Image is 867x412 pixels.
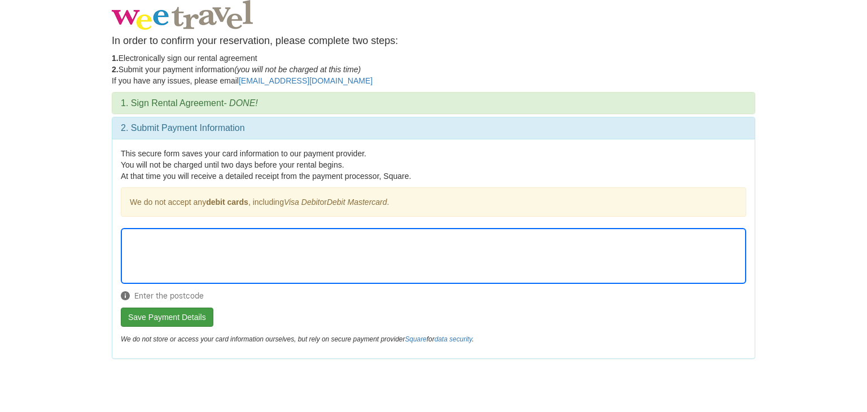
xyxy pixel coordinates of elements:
h4: In order to confirm your reservation, please complete two steps: [112,36,755,47]
h3: 1. Sign Rental Agreement [121,98,746,108]
em: We do not store or access your card information ourselves, but rely on secure payment provider for . [121,335,474,343]
a: data security [435,335,472,343]
a: Square [405,335,426,343]
em: Visa Debit [284,198,320,207]
strong: 1. [112,54,119,63]
div: We do not accept any , including or . [121,187,746,217]
strong: debit cards [206,198,248,207]
button: Save Payment Details [121,308,213,327]
strong: 2. [112,65,119,74]
em: - DONE! [224,98,257,108]
h3: 2. Submit Payment Information [121,123,746,133]
em: Debit Mastercard [327,198,387,207]
iframe: Secure Credit Card Form [121,229,746,283]
p: This secure form saves your card information to our payment provider. You will not be charged unt... [121,148,746,182]
p: Electronically sign our rental agreement Submit your payment information If you have any issues, ... [112,52,755,86]
a: [EMAIL_ADDRESS][DOMAIN_NAME] [239,76,373,85]
span: Enter the postcode [121,290,746,301]
em: (you will not be charged at this time) [234,65,361,74]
